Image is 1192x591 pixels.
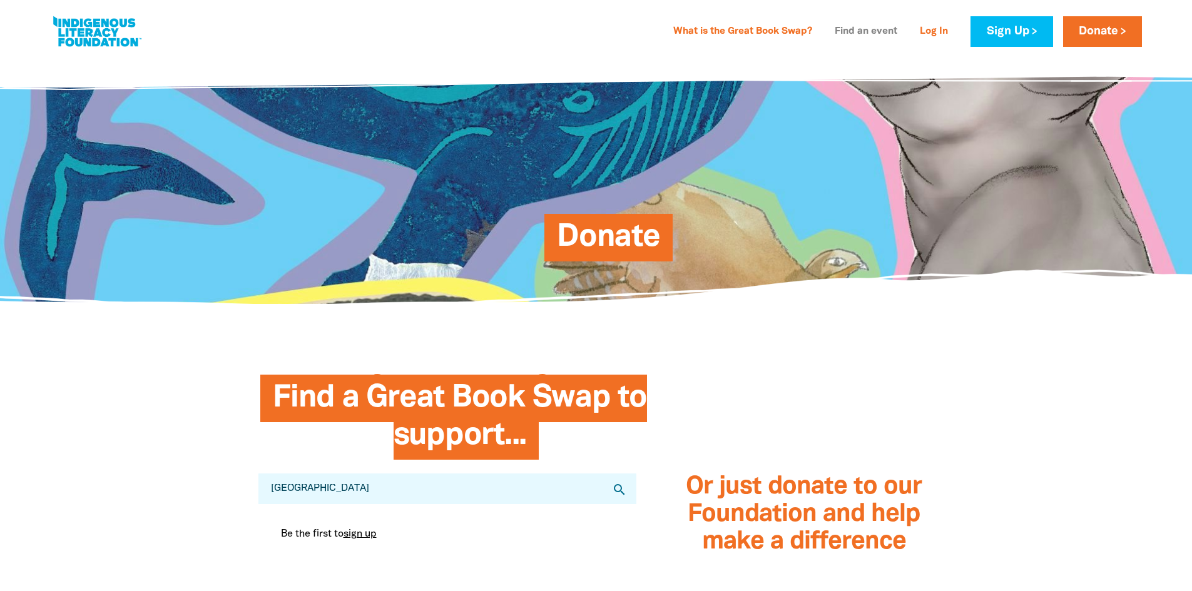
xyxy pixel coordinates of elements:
a: sign up [344,530,377,538]
span: Find a Great Book Swap to support... [273,384,647,460]
span: Or just donate to our Foundation and help make a difference [686,475,922,553]
a: Sign Up [970,16,1052,47]
i: search [612,482,627,497]
a: Find an event [827,22,905,42]
a: Log In [912,22,955,42]
a: What is the Great Book Swap? [666,22,820,42]
a: Donate [1063,16,1142,47]
div: Paginated content [271,517,624,552]
span: Donate [557,223,660,261]
div: Be the first to [271,517,624,552]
